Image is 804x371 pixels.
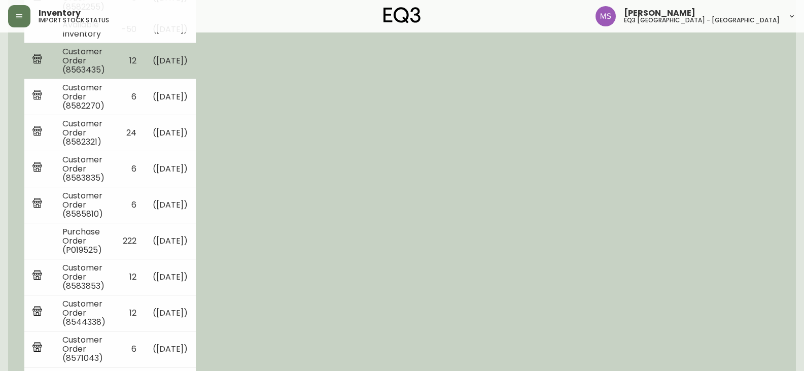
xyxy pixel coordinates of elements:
[145,79,196,115] td: ( [DATE] )
[114,151,145,187] td: 6
[145,259,196,295] td: ( [DATE] )
[624,17,780,23] h5: eq3 [GEOGRAPHIC_DATA] - [GEOGRAPHIC_DATA]
[32,90,42,102] img: retail_report.svg
[32,162,42,174] img: retail_report.svg
[32,126,42,138] img: retail_report.svg
[32,270,42,282] img: retail_report.svg
[145,187,196,223] td: ( [DATE] )
[114,223,145,259] td: 222
[39,9,81,17] span: Inventory
[114,115,145,151] td: 24
[114,259,145,295] td: 12
[114,295,145,331] td: 12
[32,342,42,354] img: retail_report.svg
[54,151,114,187] td: Customer Order (8583835)
[145,295,196,331] td: ( [DATE] )
[114,187,145,223] td: 6
[54,187,114,223] td: Customer Order (8585810)
[54,331,114,367] td: Customer Order (8571043)
[54,259,114,295] td: Customer Order (8583853)
[54,223,114,259] td: Purchase Order (P019525)
[32,306,42,318] img: retail_report.svg
[32,54,42,66] img: retail_report.svg
[145,151,196,187] td: ( [DATE] )
[145,223,196,259] td: ( [DATE] )
[114,331,145,367] td: 6
[114,43,145,79] td: 12
[145,115,196,151] td: ( [DATE] )
[114,79,145,115] td: 6
[54,43,114,79] td: Customer Order (8563435)
[54,79,114,115] td: Customer Order (8582270)
[54,115,114,151] td: Customer Order (8582321)
[383,7,421,23] img: logo
[145,43,196,79] td: ( [DATE] )
[624,9,695,17] span: [PERSON_NAME]
[32,198,42,210] img: retail_report.svg
[596,6,616,26] img: 1b6e43211f6f3cc0b0729c9049b8e7af
[54,295,114,331] td: Customer Order (8544338)
[145,331,196,367] td: ( [DATE] )
[39,17,109,23] h5: import stock status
